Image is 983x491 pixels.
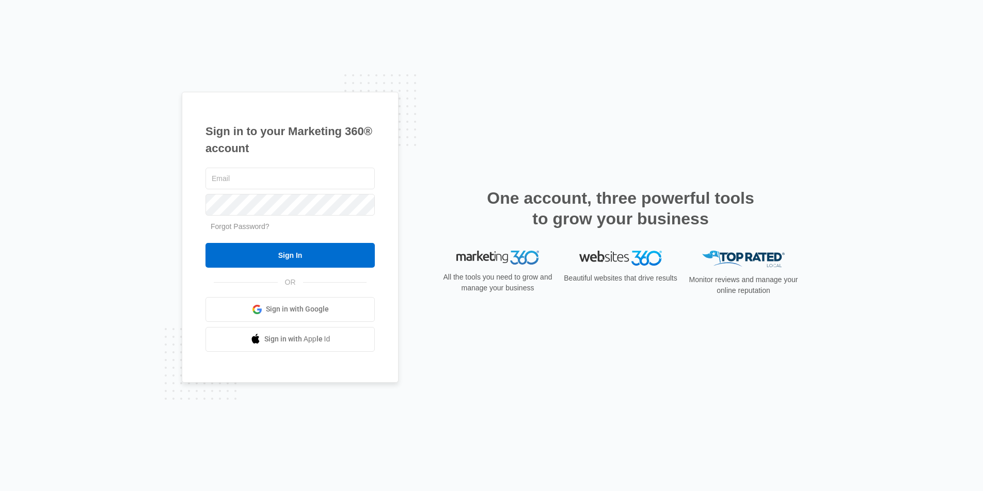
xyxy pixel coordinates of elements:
[579,251,662,266] img: Websites 360
[563,273,678,284] p: Beautiful websites that drive results
[205,168,375,189] input: Email
[205,297,375,322] a: Sign in with Google
[702,251,785,268] img: Top Rated Local
[278,277,303,288] span: OR
[266,304,329,315] span: Sign in with Google
[686,274,801,296] p: Monitor reviews and manage your online reputation
[456,251,539,265] img: Marketing 360
[205,243,375,268] input: Sign In
[211,222,269,231] a: Forgot Password?
[264,334,330,345] span: Sign in with Apple Id
[440,272,556,293] p: All the tools you need to grow and manage your business
[205,123,375,157] h1: Sign in to your Marketing 360® account
[484,188,757,229] h2: One account, three powerful tools to grow your business
[205,327,375,352] a: Sign in with Apple Id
